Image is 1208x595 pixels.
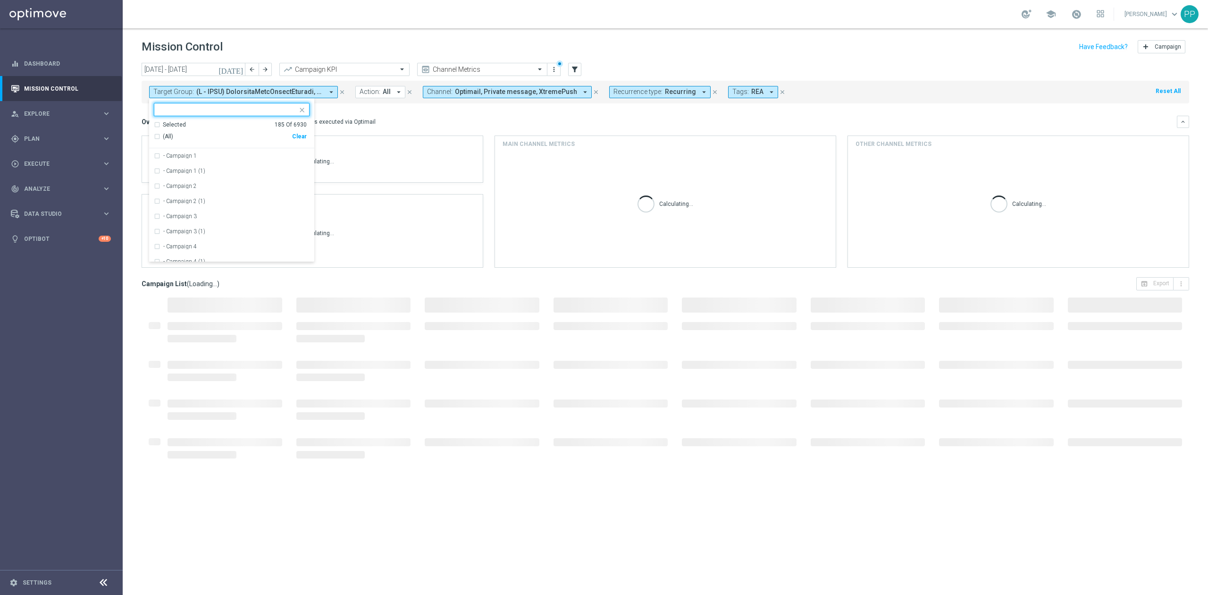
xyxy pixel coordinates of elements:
[11,135,19,143] i: gps_fixed
[1142,43,1149,51] i: add
[24,186,102,192] span: Analyze
[613,88,663,96] span: Recurrence type:
[1079,43,1128,50] input: Have Feedback?
[732,88,749,96] span: Tags:
[300,228,334,237] p: Calculating...
[259,63,272,76] button: arrow_forward
[11,160,102,168] div: Execute
[102,209,111,218] i: keyboard_arrow_right
[10,235,111,243] button: lightbulb Optibot +10
[24,111,102,117] span: Explore
[856,140,931,148] h4: Other channel metrics
[1136,280,1189,287] multiple-options-button: Export to CSV
[297,104,305,112] button: close
[249,66,255,73] i: arrow_back
[427,88,453,96] span: Channel:
[455,88,577,96] span: Optimail, Private message, XtremePush
[556,60,563,67] div: There are unsaved changes
[394,88,403,96] i: arrow_drop_down
[1181,5,1199,23] div: PP
[245,63,259,76] button: arrow_back
[163,133,173,141] span: (All)
[163,213,197,219] label: - Campaign 3
[154,239,310,254] div: - Campaign 4
[154,178,310,194] div: - Campaign 2
[751,88,763,96] span: REA
[10,110,111,118] button: person_search Explore keyboard_arrow_right
[1169,9,1180,19] span: keyboard_arrow_down
[581,88,589,96] i: arrow_drop_down
[1141,280,1148,288] i: open_in_browser
[11,51,111,76] div: Dashboard
[10,160,111,168] div: play_circle_outline Execute keyboard_arrow_right
[163,259,205,264] label: - Campaign 4 (1)
[24,76,111,101] a: Mission Control
[24,226,99,251] a: Optibot
[196,88,323,96] span: (A - AUTO) RetentionRateWeeklyCreator CRM_PROS_BCC_WEEKLY_100_AUTO CRM_PROS_BCC_WEEKLY_100_CAD_AU...
[11,110,19,118] i: person_search
[163,121,186,129] div: Selected
[1155,43,1181,50] span: Campaign
[11,110,102,118] div: Explore
[778,87,787,97] button: close
[149,86,338,98] button: Target Group: (L - IPSU) DolorsitaMetcOnsectEturadi, ELI_SEDD_EIU_TEMPOR_683_INCI, UTL_ETDO_MAG_A...
[10,85,111,93] div: Mission Control
[11,160,19,168] i: play_circle_outline
[163,168,205,174] label: - Campaign 1 (1)
[779,89,786,95] i: close
[1046,9,1056,19] span: school
[11,185,19,193] i: track_changes
[300,156,334,165] p: Calculating...
[1012,199,1046,208] p: Calculating...
[593,89,599,95] i: close
[142,118,172,126] h3: Overview:
[659,199,693,208] p: Calculating...
[11,185,102,193] div: Analyze
[11,59,19,68] i: equalizer
[327,88,336,96] i: arrow_drop_down
[609,86,711,98] button: Recurrence type: Recurring arrow_drop_down
[1136,277,1174,290] button: open_in_browser Export
[298,106,306,114] i: close
[592,87,600,97] button: close
[1124,7,1181,21] a: [PERSON_NAME]keyboard_arrow_down
[1155,86,1182,96] button: Reset All
[11,226,111,251] div: Optibot
[712,89,718,95] i: close
[11,76,111,101] div: Mission Control
[570,65,579,74] i: filter_alt
[149,121,314,262] ng-dropdown-panel: Options list
[549,64,559,75] button: more_vert
[10,185,111,193] button: track_changes Analyze keyboard_arrow_right
[767,88,776,96] i: arrow_drop_down
[275,121,307,129] div: 185 Of 6930
[550,66,558,73] i: more_vert
[154,254,310,269] div: - Campaign 4 (1)
[423,86,592,98] button: Channel: Optimail, Private message, XtremePush arrow_drop_down
[406,89,413,95] i: close
[23,580,51,586] a: Settings
[149,103,314,262] ng-select: (A - AUTO) RetentionRateWeeklyCreator, Copy of (A - AUTO) RetentionRateWeeklyCreator, Copy of E_H...
[11,210,102,218] div: Data Studio
[10,60,111,68] button: equalizer Dashboard
[218,65,244,74] i: [DATE]
[11,135,102,143] div: Plan
[283,65,293,74] i: trending_up
[142,40,223,54] h1: Mission Control
[102,159,111,168] i: keyboard_arrow_right
[700,88,708,96] i: arrow_drop_down
[10,135,111,143] button: gps_fixed Plan keyboard_arrow_right
[102,184,111,193] i: keyboard_arrow_right
[339,89,345,95] i: close
[189,280,217,288] span: Loading...
[421,65,430,74] i: preview
[187,280,189,288] span: (
[24,211,102,217] span: Data Studio
[11,235,19,243] i: lightbulb
[154,209,310,224] div: - Campaign 3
